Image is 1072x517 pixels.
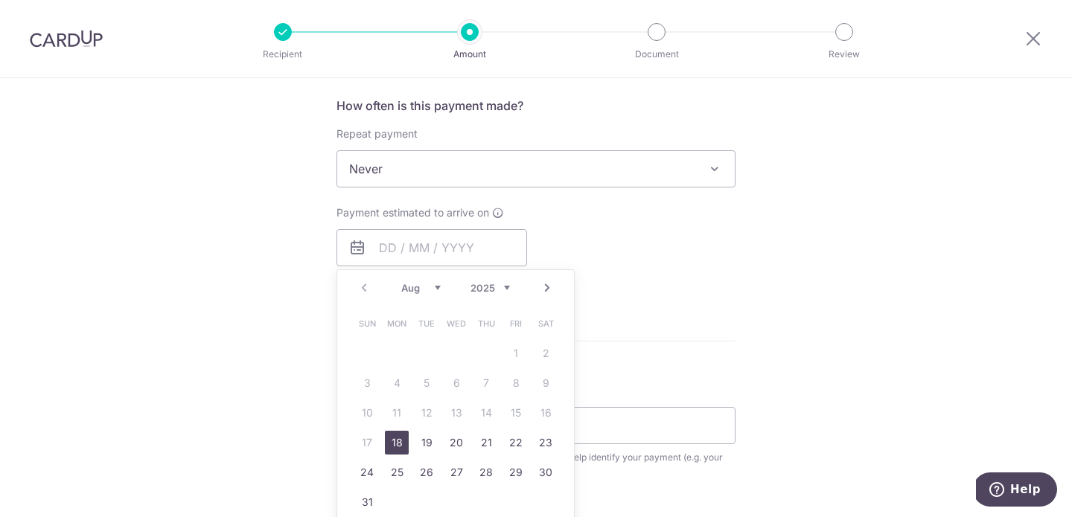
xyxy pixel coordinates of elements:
span: Never [337,151,735,187]
a: 27 [444,460,468,484]
p: Amount [415,47,525,62]
span: Saturday [534,312,558,335]
span: Monday [385,312,409,335]
p: Document [602,47,712,62]
a: 23 [534,431,558,455]
span: Never [336,150,736,187]
a: Next [538,279,556,297]
a: 18 [385,431,409,455]
a: 29 [504,460,528,484]
a: 30 [534,460,558,484]
label: Repeat payment [336,126,418,141]
span: Wednesday [444,312,468,335]
span: Thursday [474,312,498,335]
a: 22 [504,431,528,455]
iframe: Opens a widget where you can find more information [976,472,1057,510]
a: 21 [474,431,498,455]
span: Friday [504,312,528,335]
a: 24 [355,460,379,484]
h5: How often is this payment made? [336,97,736,115]
span: Tuesday [415,312,438,335]
span: Sunday [355,312,379,335]
p: Recipient [228,47,338,62]
a: 28 [474,460,498,484]
a: 25 [385,460,409,484]
img: CardUp [30,30,103,48]
a: 31 [355,490,379,514]
span: Payment estimated to arrive on [336,205,489,220]
a: 20 [444,431,468,455]
p: Review [789,47,899,62]
a: 19 [415,431,438,455]
input: DD / MM / YYYY [336,229,527,266]
a: 26 [415,460,438,484]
